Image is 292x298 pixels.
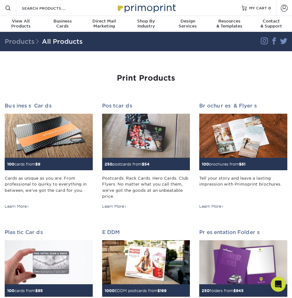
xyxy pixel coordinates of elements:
[144,162,150,166] span: 54
[167,19,209,24] span: Design
[199,103,287,109] h2: Brochures & Flyers
[105,162,150,166] small: postcards from
[102,103,190,109] h2: Postcards
[105,288,166,293] small: EDDM postcards from
[38,162,40,166] span: 9
[199,204,224,209] div: Learn More
[125,19,167,24] span: Shop By
[241,162,245,166] span: 61
[7,162,40,166] small: cards from
[5,175,93,199] div: Cards as unique as you are. From professional to quirky to everything in between, we've got the c...
[83,19,125,29] div: Marketing
[5,229,93,235] h2: Plastic Cards
[199,229,287,235] h2: Presentation Folders
[157,288,160,293] span: $
[102,240,190,284] img: EDDM
[5,38,42,45] span: Products
[125,16,167,32] a: Shop ByIndustry
[102,204,127,209] div: Learn More
[209,19,250,24] span: Resources
[83,16,125,32] a: Direct MailMarketing
[42,38,83,45] a: All Products
[209,16,250,32] a: Resources& Templates
[202,162,245,166] small: brochures from
[83,19,125,24] span: Direct Mail
[271,277,286,292] div: Open Intercom Messenger
[250,19,292,29] div: & Support
[105,288,115,293] span: 1000
[202,288,244,293] small: folders from
[199,175,287,199] div: Tell your story and leave a lasting impression with Primoprint brochures.
[250,19,292,24] span: Contact
[105,162,112,166] span: 250
[202,162,209,166] span: 100
[42,19,84,29] div: Cards
[167,16,209,32] a: DesignServices
[7,162,14,166] span: 100
[5,103,93,109] h2: Business Cards
[5,114,93,158] img: Business Cards
[209,19,250,29] div: & Templates
[42,19,84,24] span: Business
[125,19,167,29] div: Industry
[239,162,241,166] span: $
[102,229,190,235] h2: EDDM
[5,74,287,83] h1: Print Products
[102,114,190,158] img: Postcards
[35,162,38,166] span: $
[5,103,93,209] a: Business Cards 100cards from$9 Cards as unique as you are. From professional to quirky to everyth...
[268,6,271,10] span: 0
[142,162,144,166] span: $
[2,279,53,296] iframe: Google Customer Reviews
[199,114,287,158] img: Brochures & Flyers
[102,103,190,209] a: Postcards 250postcards from$54 Postcards. Rack Cards. Hero Cards. Club Flyers. No matter what you...
[249,5,267,11] span: MY CART
[102,175,190,199] div: Postcards. Rack Cards. Hero Cards. Club Flyers. No matter what you call them, we've got the goods...
[202,288,210,293] span: 250
[160,288,166,293] span: 169
[115,1,177,14] img: Primoprint
[236,288,244,293] span: 945
[5,204,29,209] div: Learn More
[21,4,82,12] input: SEARCH PRODUCTS.....
[5,240,93,284] img: Plastic Cards
[250,16,292,32] a: Contact& Support
[233,288,236,293] span: $
[199,103,287,209] a: Brochures & Flyers 100brochures from$61 Tell your story and leave a lasting impression with Primo...
[167,19,209,29] div: Services
[199,240,287,284] img: Presentation Folders
[42,16,84,32] a: BusinessCards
